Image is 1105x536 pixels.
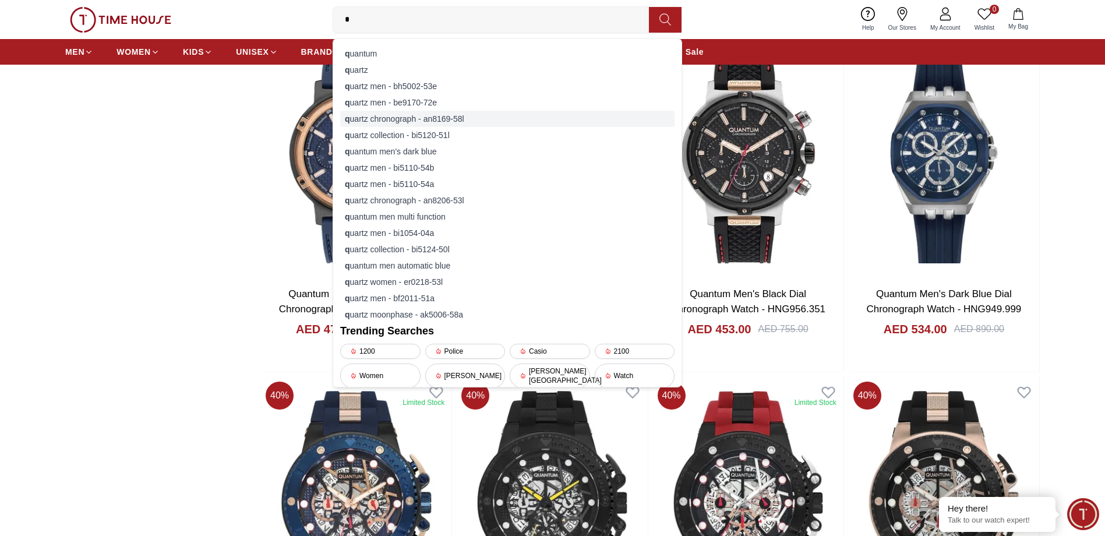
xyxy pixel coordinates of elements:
strong: q [345,196,350,205]
strong: q [345,131,350,140]
strong: q [345,82,350,91]
div: [PERSON_NAME][GEOGRAPHIC_DATA] [510,364,590,388]
span: 40 % [853,382,881,410]
div: uartz moonphase - ak5006-58a [340,306,675,323]
strong: q [345,163,350,172]
div: Women [340,364,421,388]
strong: q [345,228,350,238]
a: MEN [65,41,93,62]
span: 40 % [658,382,686,410]
a: BRANDS [301,41,338,62]
strong: q [345,245,350,254]
div: uartz [340,62,675,78]
button: My Bag [1001,6,1035,33]
a: Quantum Men's Black Dial Chronograph Watch - HNG956.351 [670,288,825,315]
div: AED 755.00 [758,322,808,336]
strong: q [345,98,350,107]
strong: q [345,179,350,189]
span: 40 % [461,382,489,410]
a: Help [855,5,881,34]
strong: q [345,294,350,303]
span: BRANDS [301,46,338,58]
strong: q [345,277,350,287]
div: uartz collection - bi5124-50l [340,241,675,258]
span: Help [857,23,879,32]
a: Quantum Men's Dark Blue Dial Chronograph Watch - HNG956.899 [279,288,434,315]
span: WOMEN [116,46,151,58]
span: Wishlist [970,23,999,32]
a: UNISEX [236,41,277,62]
a: KIDS [183,41,213,62]
div: Police [425,344,506,359]
span: My Bag [1004,22,1033,31]
span: 0 [990,5,999,14]
strong: q [345,212,350,221]
span: MEN [65,46,84,58]
strong: q [345,147,350,156]
div: uartz men - bi5110-54a [340,176,675,192]
span: My Account [926,23,965,32]
strong: q [345,261,350,270]
span: UNISEX [236,46,269,58]
span: KIDS [183,46,204,58]
div: uantum men multi function [340,209,675,225]
div: uantum [340,45,675,62]
img: Quantum Men's Black Dial Chronograph Watch - HNG956.351 [653,28,843,277]
strong: q [345,310,350,319]
strong: q [345,49,350,58]
div: Hey there! [948,503,1047,514]
div: uartz men - bi5110-54b [340,160,675,176]
div: uartz collection - bi5120-51l [340,127,675,143]
div: Watch [595,364,675,388]
img: Quantum Men's Dark Blue Dial Chronograph Watch - HNG949.999 [849,28,1039,277]
span: 40 % [266,382,294,410]
div: Limited Stock [795,398,836,407]
h4: AED 534.00 [884,321,947,337]
div: 2100 [595,344,675,359]
h4: AED 453.00 [688,321,751,337]
div: uartz chronograph - an8206-53l [340,192,675,209]
div: uartz men - be9170-72e [340,94,675,111]
div: uartz men - bi1054-04a [340,225,675,241]
div: uartz women - er0218-53l [340,274,675,290]
strong: q [345,65,350,75]
div: Casio [510,344,590,359]
img: Quantum Men's Dark Blue Dial Chronograph Watch - HNG956.899 [261,28,451,277]
div: Limited Stock [403,398,444,407]
a: Our Stores [881,5,923,34]
div: [PERSON_NAME] [425,364,506,388]
span: Our Stores [884,23,921,32]
div: uartz men - bh5002-53e [340,78,675,94]
div: Chat Widget [1067,498,1099,530]
h4: AED 474.00 [296,321,359,337]
h2: Trending Searches [340,323,675,339]
div: uartz chronograph - an8169-58l [340,111,675,127]
a: 0Wishlist [968,5,1001,34]
strong: q [345,114,350,124]
a: WOMEN [116,41,160,62]
div: uantum men's dark blue [340,143,675,160]
a: Quantum Men's Dark Blue Dial Chronograph Watch - HNG949.999 [866,288,1021,315]
div: uartz men - bf2011-51a [340,290,675,306]
div: AED 890.00 [954,322,1004,336]
p: Talk to our watch expert! [948,516,1047,526]
div: uantum men automatic blue [340,258,675,274]
div: 1200 [340,344,421,359]
img: ... [70,7,171,33]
